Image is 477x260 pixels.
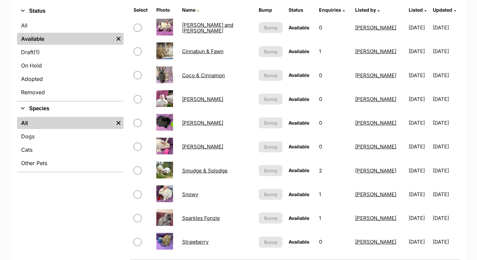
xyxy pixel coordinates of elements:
td: 0 [316,135,352,158]
a: [PERSON_NAME] and [PERSON_NAME] [182,22,233,34]
span: Available [289,25,309,30]
a: [PERSON_NAME] [182,120,223,126]
button: Bump [259,213,283,224]
td: 0 [316,111,352,134]
td: [DATE] [433,64,459,87]
a: Cinnabun & Fawn [182,48,224,54]
a: On Hold [17,59,124,72]
span: Bump [264,239,277,246]
td: [DATE] [406,88,432,111]
button: Bump [259,189,283,200]
td: 0 [316,230,352,253]
span: Available [289,72,309,78]
span: Name [182,7,195,13]
a: Enquiries [319,7,345,13]
td: [DATE] [406,64,432,87]
a: All [17,19,124,31]
span: Bump [264,143,277,150]
span: Bump [264,167,277,174]
span: Available [289,120,309,126]
td: [DATE] [406,40,432,63]
span: Updated [433,7,452,13]
th: Bump [256,5,285,15]
td: 2 [316,159,352,182]
button: Bump [259,22,283,33]
td: [DATE] [433,16,459,39]
div: Status [17,18,124,101]
a: Name [182,7,199,13]
span: translation missing: en.admin.listings.index.attributes.enquiries [319,7,341,13]
button: Bump [259,46,283,57]
span: Available [289,167,309,173]
a: Listed by [355,7,380,13]
td: 0 [316,64,352,87]
a: Coco & Cinnamon [182,72,225,79]
td: [DATE] [406,16,432,39]
a: Smudge & Splodge [182,167,228,174]
td: [DATE] [406,111,432,134]
a: [PERSON_NAME] [355,143,396,150]
span: Listed [409,7,423,13]
a: Available [17,33,113,45]
a: Sparkles Fonzie [182,215,220,221]
a: [PERSON_NAME] [355,120,396,126]
span: Available [289,96,309,102]
a: [PERSON_NAME] [355,191,396,198]
button: Bump [259,237,283,248]
a: Updated [433,7,456,13]
button: Bump [259,141,283,152]
a: [PERSON_NAME] [355,48,396,54]
a: [PERSON_NAME] [355,24,396,31]
a: [PERSON_NAME] [182,96,223,102]
td: [DATE] [433,135,459,158]
a: Listed [409,7,426,13]
span: Bump [264,48,277,55]
td: [DATE] [406,207,432,230]
a: [PERSON_NAME] [355,72,396,79]
a: [PERSON_NAME] [182,143,223,150]
a: Strawberry [182,239,209,245]
span: Available [289,144,309,149]
button: Bump [259,70,283,81]
a: All [17,117,113,129]
a: Remove filter [113,33,124,45]
a: Draft [17,46,124,58]
td: 1 [316,207,352,230]
span: Bump [264,24,277,31]
span: Bump [264,119,277,126]
span: Listed by [355,7,376,13]
td: 0 [316,88,352,111]
div: Species [17,116,124,172]
span: Bump [264,215,277,222]
td: [DATE] [433,40,459,63]
span: (1) [33,48,40,56]
td: [DATE] [406,183,432,206]
span: Available [289,191,309,197]
a: Dogs [17,130,124,142]
td: [DATE] [433,207,459,230]
td: [DATE] [433,230,459,253]
a: Other Pets [17,157,124,169]
span: Available [289,215,309,221]
span: Available [289,48,309,54]
td: 0 [316,16,352,39]
button: Status [17,7,124,15]
a: Adopted [17,73,124,85]
td: [DATE] [433,183,459,206]
a: [PERSON_NAME] [355,167,396,174]
td: 1 [316,40,352,63]
button: Bump [259,117,283,128]
td: [DATE] [406,230,432,253]
button: Species [17,104,124,113]
a: [PERSON_NAME] [355,215,396,221]
span: Bump [264,191,277,198]
td: [DATE] [433,88,459,111]
td: 1 [316,183,352,206]
th: Select [131,5,153,15]
td: [DATE] [433,159,459,182]
a: [PERSON_NAME] [355,239,396,245]
a: Cats [17,144,124,156]
span: Available [289,239,309,245]
a: Removed [17,86,124,98]
th: Photo [154,5,179,15]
